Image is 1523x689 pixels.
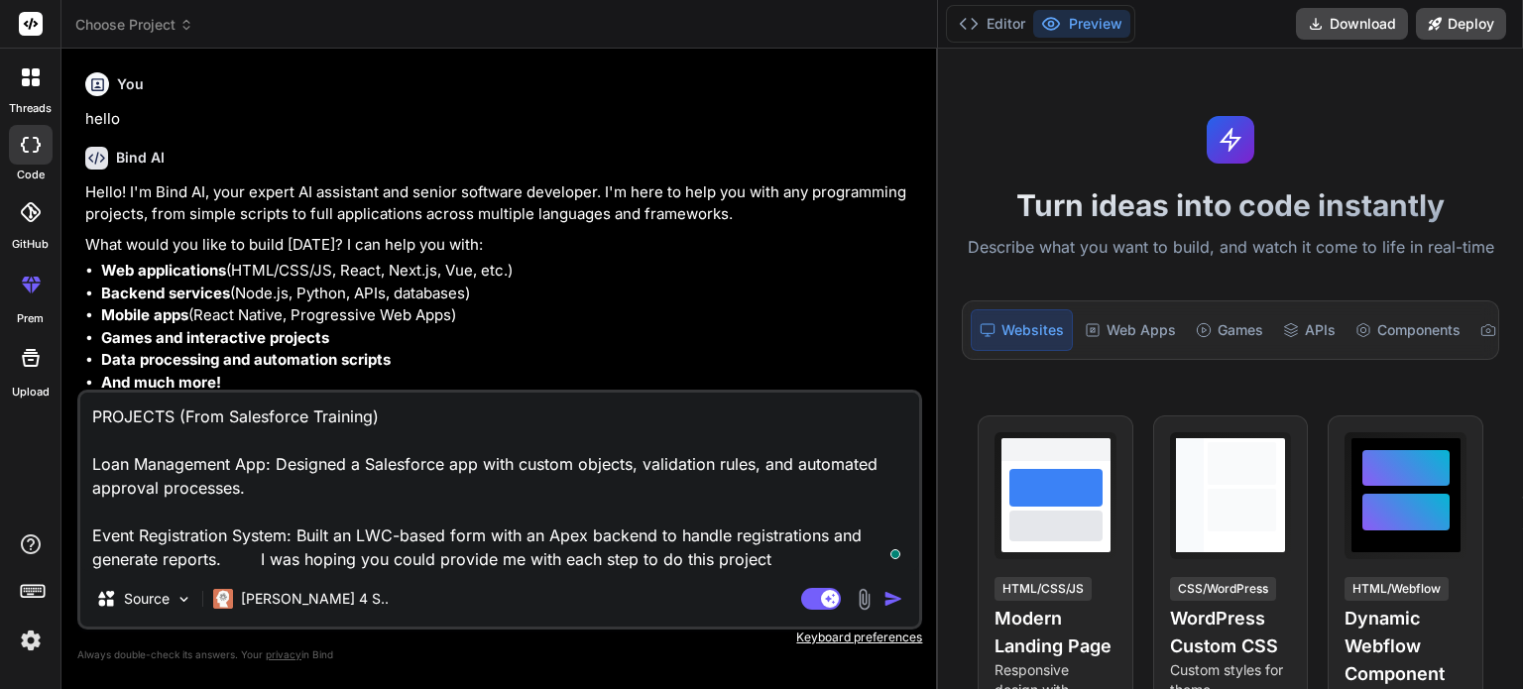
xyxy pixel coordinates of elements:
[1033,10,1130,38] button: Preview
[883,589,903,609] img: icon
[12,384,50,401] label: Upload
[995,605,1116,660] h4: Modern Landing Page
[85,181,918,226] p: Hello! I'm Bind AI, your expert AI assistant and senior software developer. I'm here to help you ...
[85,108,918,131] p: hello
[101,304,918,327] li: (React Native, Progressive Web Apps)
[12,236,49,253] label: GitHub
[101,261,226,280] strong: Web applications
[1275,309,1344,351] div: APIs
[101,284,230,302] strong: Backend services
[75,15,193,35] span: Choose Project
[1416,8,1506,40] button: Deploy
[213,589,233,609] img: Claude 4 Sonnet
[995,577,1092,601] div: HTML/CSS/JS
[971,309,1073,351] div: Websites
[101,283,918,305] li: (Node.js, Python, APIs, databases)
[101,328,329,347] strong: Games and interactive projects
[17,310,44,327] label: prem
[101,350,391,369] strong: Data processing and automation scripts
[266,648,301,660] span: privacy
[1170,577,1276,601] div: CSS/WordPress
[1188,309,1271,351] div: Games
[101,373,221,392] strong: And much more!
[77,645,922,664] p: Always double-check its answers. Your in Bind
[950,235,1511,261] p: Describe what you want to build, and watch it come to life in real-time
[1296,8,1408,40] button: Download
[117,74,144,94] h6: You
[1077,309,1184,351] div: Web Apps
[1345,577,1449,601] div: HTML/Webflow
[85,234,918,257] p: What would you like to build [DATE]? I can help you with:
[176,591,192,608] img: Pick Models
[950,187,1511,223] h1: Turn ideas into code instantly
[1347,309,1468,351] div: Components
[14,624,48,657] img: settings
[80,393,919,571] textarea: To enrich screen reader interactions, please activate Accessibility in Grammarly extension settings
[1170,605,1292,660] h4: WordPress Custom CSS
[101,260,918,283] li: (HTML/CSS/JS, React, Next.js, Vue, etc.)
[241,589,389,609] p: [PERSON_NAME] 4 S..
[951,10,1033,38] button: Editor
[101,305,188,324] strong: Mobile apps
[116,148,165,168] h6: Bind AI
[9,100,52,117] label: threads
[124,589,170,609] p: Source
[17,167,45,183] label: code
[853,588,876,611] img: attachment
[77,630,922,645] p: Keyboard preferences
[1345,605,1466,688] h4: Dynamic Webflow Component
